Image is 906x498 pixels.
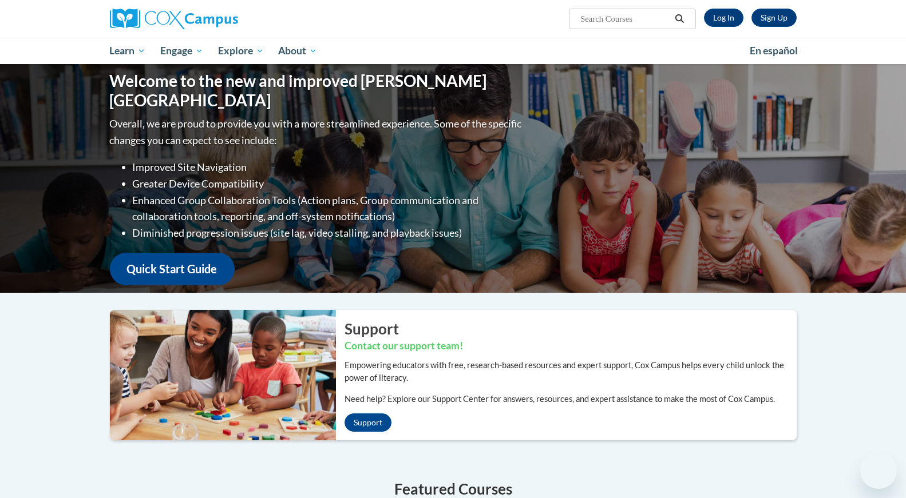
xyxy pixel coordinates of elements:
[345,318,797,339] h2: Support
[579,12,671,26] input: Search Courses
[133,192,525,225] li: Enhanced Group Collaboration Tools (Action plans, Group communication and collaboration tools, re...
[218,44,264,58] span: Explore
[110,9,238,29] img: Cox Campus
[345,339,797,353] h3: Contact our support team!
[860,452,897,489] iframe: Button to launch messaging window
[93,38,814,64] div: Main menu
[101,310,336,440] img: ...
[133,225,525,241] li: Diminished progression issues (site lag, video stalling, and playback issues)
[160,44,203,58] span: Engage
[345,393,797,405] p: Need help? Explore our Support Center for answers, resources, and expert assistance to make the m...
[742,39,805,63] a: En español
[102,38,153,64] a: Learn
[133,176,525,192] li: Greater Device Compatibility
[153,38,211,64] a: Engage
[345,359,797,384] p: Empowering educators with free, research-based resources and expert support, Cox Campus helps eve...
[110,71,525,110] h1: Welcome to the new and improved [PERSON_NAME][GEOGRAPHIC_DATA]
[704,9,743,27] a: Log In
[110,115,525,149] p: Overall, we are proud to provide you with a more streamlined experience. Some of the specific cha...
[271,38,325,64] a: About
[750,45,798,57] span: En español
[110,9,327,29] a: Cox Campus
[109,44,145,58] span: Learn
[751,9,797,27] a: Register
[671,12,688,26] button: Search
[211,38,271,64] a: Explore
[133,159,525,176] li: Improved Site Navigation
[110,253,235,285] a: Quick Start Guide
[278,44,317,58] span: About
[345,413,391,432] a: Support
